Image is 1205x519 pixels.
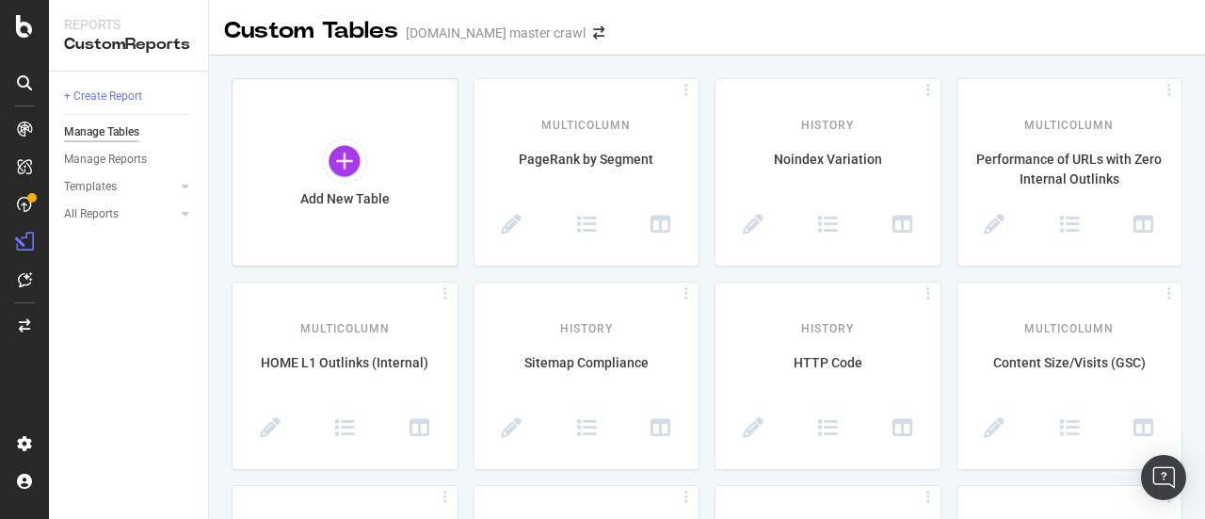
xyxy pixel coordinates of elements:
[64,122,139,142] div: Manage Tables
[919,87,938,95] i: Options
[593,26,604,40] div: arrow-right-arrow-left
[715,299,940,337] div: History
[474,353,699,393] div: Sitemap Compliance
[64,204,119,224] div: All Reports
[233,353,458,393] div: HOME L1 Outlinks (Internal)
[1160,290,1179,299] i: Options
[224,15,398,47] div: Custom Tables
[677,87,696,95] i: Options
[64,177,176,197] a: Templates
[64,150,147,170] div: Manage Reports
[64,122,195,142] a: Manage Tables
[64,15,193,34] div: Reports
[300,191,390,207] div: Add New Table
[1141,455,1186,500] div: Open Intercom Messenger
[64,150,195,170] a: Manage Reports
[436,290,455,299] i: Options
[957,353,1182,393] div: Content Size/Visits (GSC)
[1160,87,1179,95] i: Options
[64,34,193,56] div: CustomReports
[957,150,1182,189] div: Performance of URLs with Zero Internal Outlinks
[957,95,1182,134] div: MultiColumn
[474,150,699,189] div: PageRank by Segment
[64,204,176,224] a: All Reports
[406,24,586,42] div: [DOMAIN_NAME] master crawl
[715,95,940,134] div: History
[233,299,458,337] div: MultiColumn
[957,299,1182,337] div: MultiColumn
[677,290,696,299] i: Options
[1160,494,1179,502] i: Options
[474,299,699,337] div: History
[919,290,938,299] i: Options
[677,494,696,502] i: Options
[715,353,940,393] div: HTTP Code
[64,177,117,197] div: Templates
[436,494,455,502] i: Options
[64,87,142,106] div: + Create Report
[715,150,940,189] div: Noindex Variation
[64,87,195,106] a: + Create Report
[919,494,938,502] i: Options
[474,95,699,134] div: MultiColumn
